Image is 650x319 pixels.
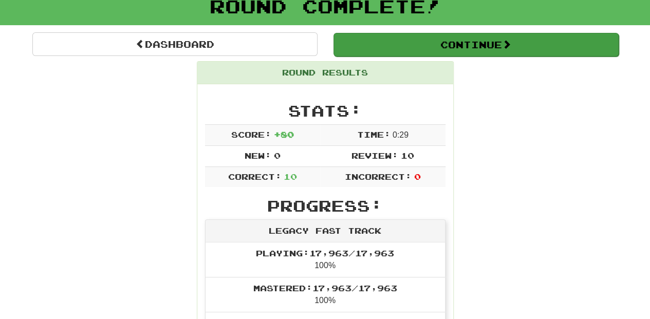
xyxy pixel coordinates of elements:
[253,283,397,293] span: Mastered: 17,963 / 17,963
[333,33,619,57] button: Continue
[400,151,414,160] span: 10
[284,172,297,181] span: 10
[197,62,453,84] div: Round Results
[206,277,445,312] li: 100%
[32,32,318,56] a: Dashboard
[273,151,280,160] span: 0
[245,151,271,160] span: New:
[205,102,445,119] h2: Stats:
[231,129,271,139] span: Score:
[256,248,394,258] span: Playing: 17,963 / 17,963
[414,172,420,181] span: 0
[393,130,408,139] span: 0 : 29
[345,172,412,181] span: Incorrect:
[228,172,281,181] span: Correct:
[351,151,398,160] span: Review:
[206,220,445,242] div: Legacy Fast Track
[357,129,390,139] span: Time:
[205,197,445,214] h2: Progress:
[273,129,293,139] span: + 80
[206,242,445,277] li: 100%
